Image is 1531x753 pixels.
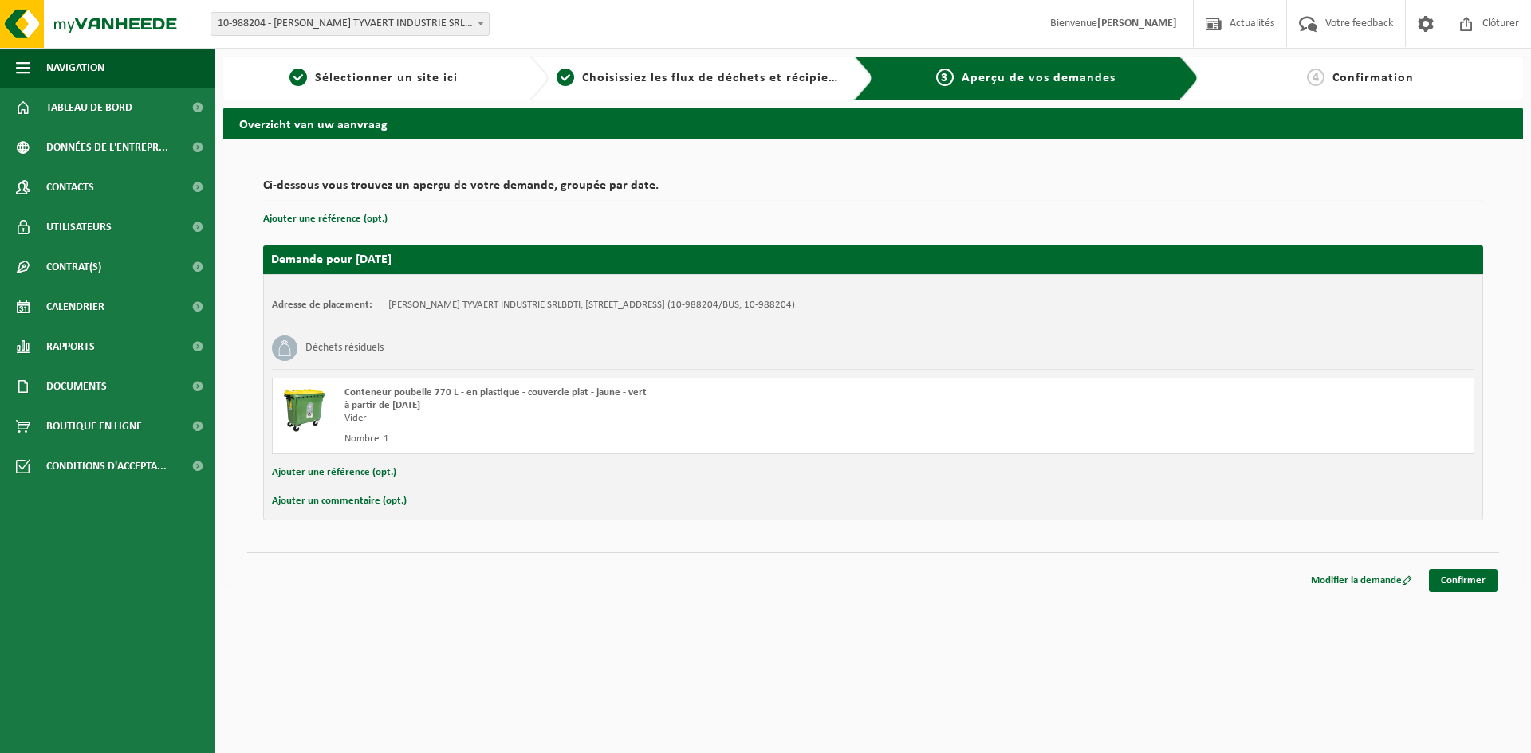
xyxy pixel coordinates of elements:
span: 4 [1307,69,1324,86]
strong: à partir de [DATE] [344,400,420,410]
div: Vider [344,412,937,425]
a: 1Sélectionner un site ici [231,69,517,88]
span: Conteneur poubelle 770 L - en plastique - couvercle plat - jaune - vert [344,387,647,398]
h3: Déchets résiduels [305,335,384,361]
span: Utilisateurs [46,207,112,247]
span: Conditions d'accepta... [46,446,167,486]
img: WB-0770-HPE-GN-50.png [281,386,329,434]
span: Tableau de bord [46,88,132,127]
strong: [PERSON_NAME] [1097,18,1177,29]
span: 2 [557,69,574,86]
button: Ajouter une référence (opt.) [263,209,388,229]
a: 2Choisissiez les flux de déchets et récipients [557,69,842,88]
span: Contrat(s) [46,247,101,287]
span: Confirmation [1332,72,1414,84]
span: Documents [46,367,107,406]
span: Choisissiez les flux de déchets et récipients [582,72,848,84]
a: Confirmer [1429,569,1498,592]
div: Nombre: 1 [344,433,937,445]
span: Calendrier [46,287,104,327]
span: 10-988204 - BOËL DUBOIS TYVAERT INDUSTRIE SRLBDTI - PÉRUWELZ [211,12,490,36]
strong: Demande pour [DATE] [271,253,392,266]
button: Ajouter une référence (opt.) [272,462,396,483]
span: Contacts [46,167,94,207]
span: 10-988204 - BOËL DUBOIS TYVAERT INDUSTRIE SRLBDTI - PÉRUWELZ [211,13,489,35]
span: Boutique en ligne [46,406,142,446]
span: Données de l'entrepr... [46,127,168,167]
span: Sélectionner un site ici [315,72,458,84]
td: [PERSON_NAME] TYVAERT INDUSTRIE SRLBDTI, [STREET_ADDRESS] (10-988204/BUS, 10-988204) [388,299,795,312]
button: Ajouter un commentaire (opt.) [272,491,407,512]
a: Modifier la demande [1299,569,1424,592]
span: Rapports [46,327,95,367]
span: Aperçu de vos demandes [962,72,1116,84]
h2: Overzicht van uw aanvraag [223,108,1523,139]
strong: Adresse de placement: [272,300,372,310]
span: Navigation [46,48,104,88]
span: 1 [289,69,307,86]
span: 3 [936,69,954,86]
h2: Ci-dessous vous trouvez un aperçu de votre demande, groupée par date. [263,179,1483,201]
